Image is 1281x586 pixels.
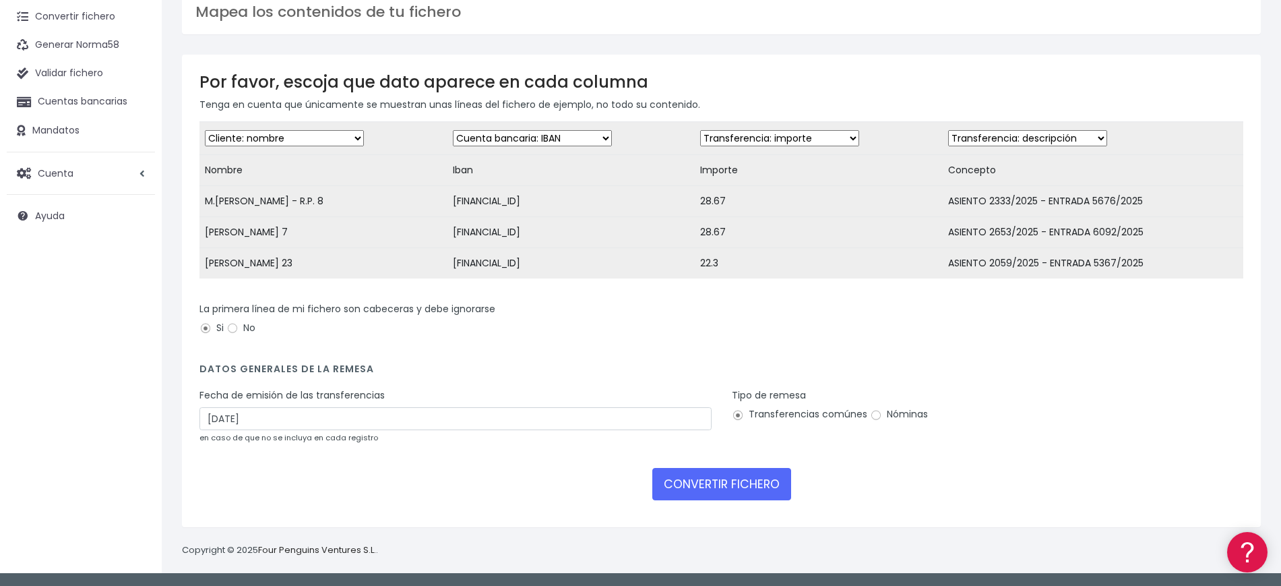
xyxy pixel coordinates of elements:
[7,88,155,116] a: Cuentas bancarias
[732,407,867,421] label: Transferencias comúnes
[7,202,155,230] a: Ayuda
[199,321,224,335] label: Si
[7,117,155,145] a: Mandatos
[943,155,1243,186] td: Concepto
[447,217,695,248] td: [FINANCIAL_ID]
[258,544,376,556] a: Four Penguins Ventures S.L.
[182,544,378,558] p: Copyright © 2025 .
[199,155,447,186] td: Nombre
[199,302,495,316] label: La primera línea de mi fichero son cabeceras y debe ignorarse
[199,248,447,279] td: [PERSON_NAME] 23
[199,363,1243,382] h4: Datos generales de la remesa
[7,59,155,88] a: Validar fichero
[695,217,943,248] td: 28.67
[870,407,928,421] label: Nóminas
[943,248,1243,279] td: ASIENTO 2059/2025 - ENTRADA 5367/2025
[226,321,255,335] label: No
[199,217,447,248] td: [PERSON_NAME] 7
[732,388,806,403] label: Tipo de remesa
[199,432,378,443] small: en caso de que no se incluya en cada registro
[199,186,447,217] td: M.[PERSON_NAME] - R.P. 8
[695,248,943,279] td: 22.3
[199,388,385,403] label: Fecha de emisión de las transferencias
[943,217,1243,248] td: ASIENTO 2653/2025 - ENTRADA 6092/2025
[38,166,73,179] span: Cuenta
[447,186,695,217] td: [FINANCIAL_ID]
[7,3,155,31] a: Convertir fichero
[35,209,65,223] span: Ayuda
[447,155,695,186] td: Iban
[943,186,1243,217] td: ASIENTO 2333/2025 - ENTRADA 5676/2025
[695,186,943,217] td: 28.67
[695,155,943,186] td: Importe
[195,3,1247,21] h3: Mapea los contenidos de tu fichero
[447,248,695,279] td: [FINANCIAL_ID]
[652,468,791,500] button: CONVERTIR FICHERO
[7,31,155,59] a: Generar Norma58
[7,159,155,187] a: Cuenta
[199,72,1243,92] h3: Por favor, escoja que dato aparece en cada columna
[199,97,1243,112] p: Tenga en cuenta que únicamente se muestran unas líneas del fichero de ejemplo, no todo su contenido.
